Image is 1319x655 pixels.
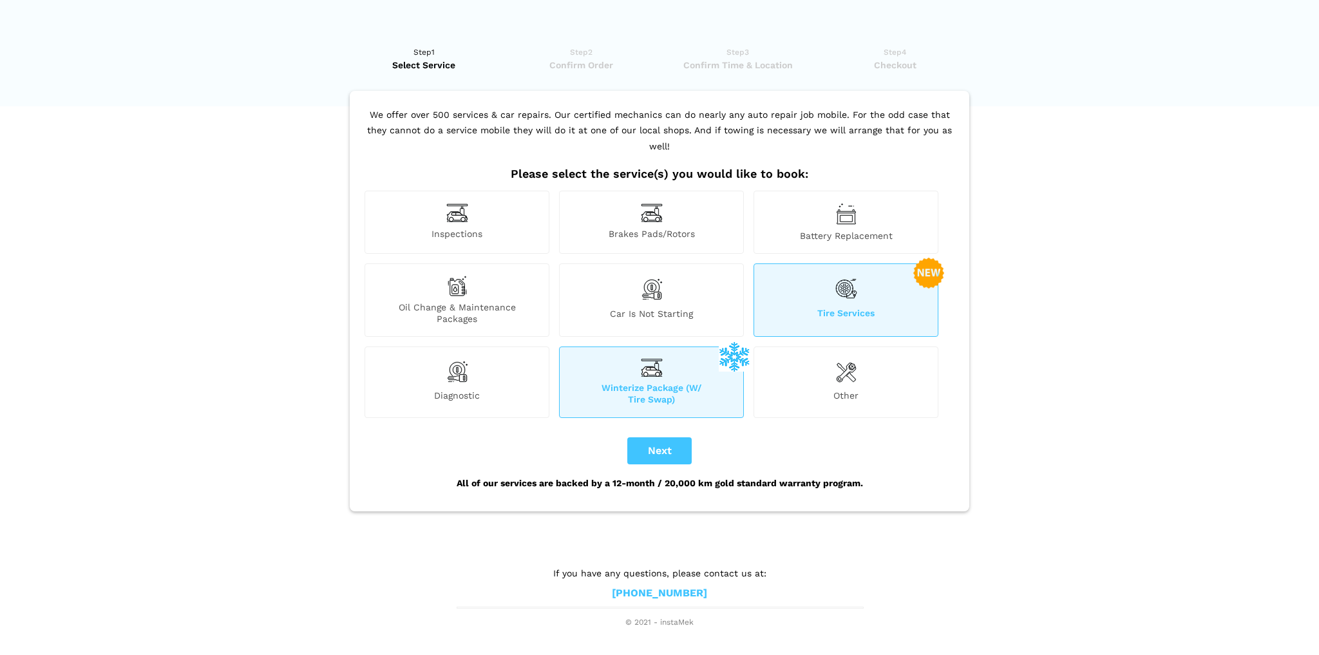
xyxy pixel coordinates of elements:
p: We offer over 500 services & car repairs. Our certified mechanics can do nearly any auto repair j... [361,107,958,167]
span: Other [754,390,938,405]
span: Battery Replacement [754,230,938,242]
button: Next [627,437,692,464]
a: Step2 [507,46,656,71]
p: If you have any questions, please contact us at: [457,566,862,580]
a: Step1 [350,46,498,71]
span: Confirm Time & Location [663,59,812,71]
a: Step4 [821,46,969,71]
span: Brakes Pads/Rotors [560,228,743,242]
span: Car is not starting [560,308,743,325]
img: new-badge-2-48.png [913,258,944,289]
img: winterize-icon_1.png [719,341,750,372]
span: Inspections [365,228,549,242]
span: Winterize Package (W/ Tire Swap) [560,382,743,405]
span: Tire Services [754,307,938,325]
a: Step3 [663,46,812,71]
span: Select Service [350,59,498,71]
span: Confirm Order [507,59,656,71]
span: © 2021 - instaMek [457,618,862,628]
a: [PHONE_NUMBER] [612,587,707,600]
span: Checkout [821,59,969,71]
h2: Please select the service(s) you would like to book: [361,167,958,181]
span: Diagnostic [365,390,549,405]
span: Oil Change & Maintenance Packages [365,301,549,325]
div: All of our services are backed by a 12-month / 20,000 km gold standard warranty program. [361,464,958,502]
